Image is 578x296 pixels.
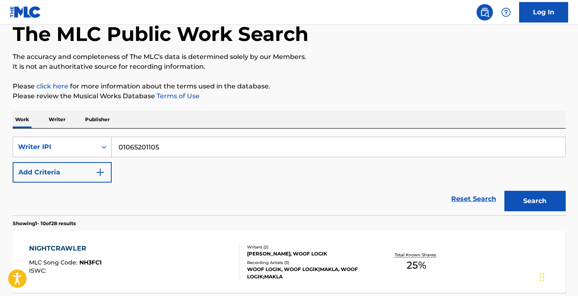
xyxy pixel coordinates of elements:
img: 9d2ae6d4665cec9f34b9.svg [95,167,105,177]
button: Search [504,191,566,211]
h1: The MLC Public Work Search [13,22,308,46]
button: Add Criteria [13,162,112,183]
iframe: Chat Widget [537,257,578,296]
div: Writer IPI [18,142,92,152]
span: 25 % [407,258,426,273]
div: WOOF LOGIK, WOOF LOGIK|MAKLA, WOOF LOGIK;MAKLA [247,266,371,280]
div: Help [498,4,514,20]
form: Search Form [13,137,566,215]
img: search [480,7,490,17]
p: Writer [46,111,68,128]
span: ISWC : [29,267,48,274]
p: Work [13,111,31,128]
p: Total Known Shares: [395,252,439,258]
a: NIGHTCRAWLERMLC Song Code:NH3FC1ISWC:Writers (2)[PERSON_NAME], WOOF LOGIKRecording Artists (3)WOO... [13,231,566,293]
a: click here [36,82,68,90]
span: MLC Song Code : [29,259,79,266]
div: NIGHTCRAWLER [29,244,101,253]
p: Please for more information about the terms used in the database. [13,81,566,91]
div: [PERSON_NAME], WOOF LOGIK [247,250,371,258]
span: NH3FC1 [79,259,101,266]
div: Recording Artists ( 3 ) [247,260,371,266]
a: Public Search [477,4,493,20]
a: Reset Search [447,190,500,208]
div: Drag [540,265,544,289]
p: The accuracy and completeness of The MLC's data is determined solely by our Members. [13,52,566,62]
img: help [501,7,511,17]
p: Showing 1 - 10 of 28 results [13,220,76,227]
a: Terms of Use [155,92,200,100]
p: Please review the Musical Works Database [13,91,566,101]
div: Writers ( 2 ) [247,244,371,250]
p: It is not an authoritative source for recording information. [13,62,566,72]
p: Publisher [83,111,112,128]
a: Log In [519,2,568,23]
img: MLC Logo [10,6,41,18]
